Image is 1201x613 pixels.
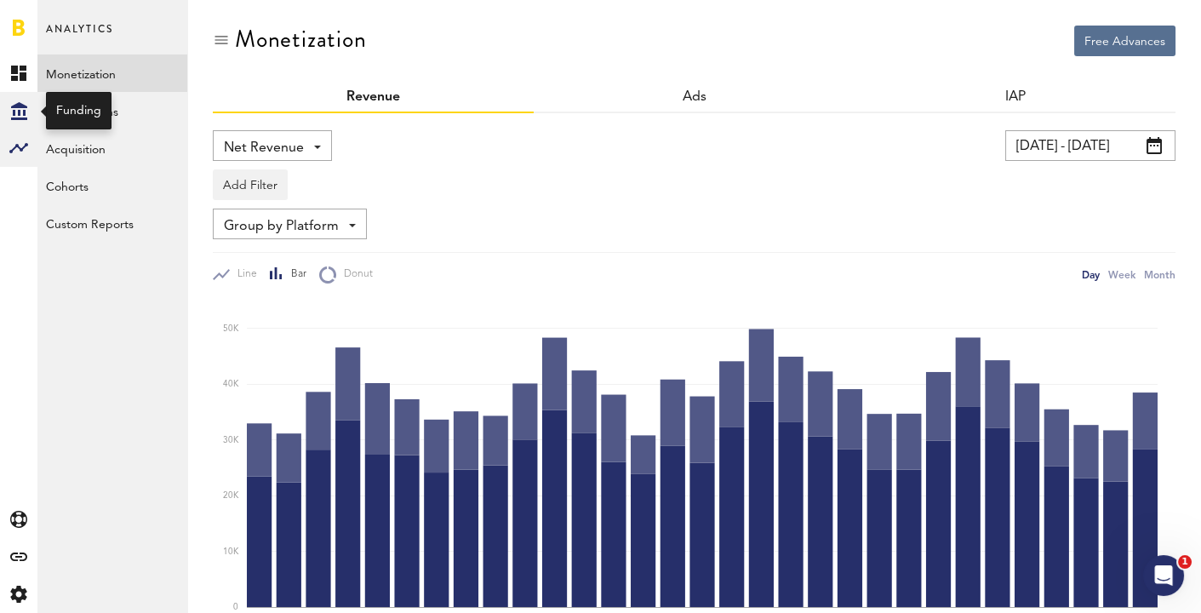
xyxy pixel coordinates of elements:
a: Subscriptions [37,92,187,129]
a: Custom Reports [37,204,187,242]
div: Week [1108,266,1135,284]
a: Acquisition [37,129,187,167]
div: Monetization [235,26,367,53]
span: 1 [1178,555,1192,569]
div: Funding [56,102,101,119]
text: 40K [223,381,239,389]
div: Day [1082,266,1100,284]
text: 0 [233,603,238,611]
iframe: Intercom live chat [1143,555,1184,596]
a: Ads [683,90,706,104]
span: Analytics [46,19,113,54]
span: Bar [283,267,306,282]
span: Group by Platform [224,212,339,241]
a: IAP [1005,90,1026,104]
text: 20K [223,491,239,500]
span: Line [230,267,257,282]
a: Monetization [37,54,187,92]
a: Revenue [346,90,400,104]
text: 30K [223,436,239,444]
a: Cohorts [37,167,187,204]
div: Month [1144,266,1175,284]
button: Add Filter [213,169,288,200]
button: Free Advances [1074,26,1175,56]
span: Net Revenue [224,134,304,163]
span: Support [36,12,97,27]
span: Donut [336,267,373,282]
text: 50K [223,324,239,333]
text: 10K [223,547,239,556]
